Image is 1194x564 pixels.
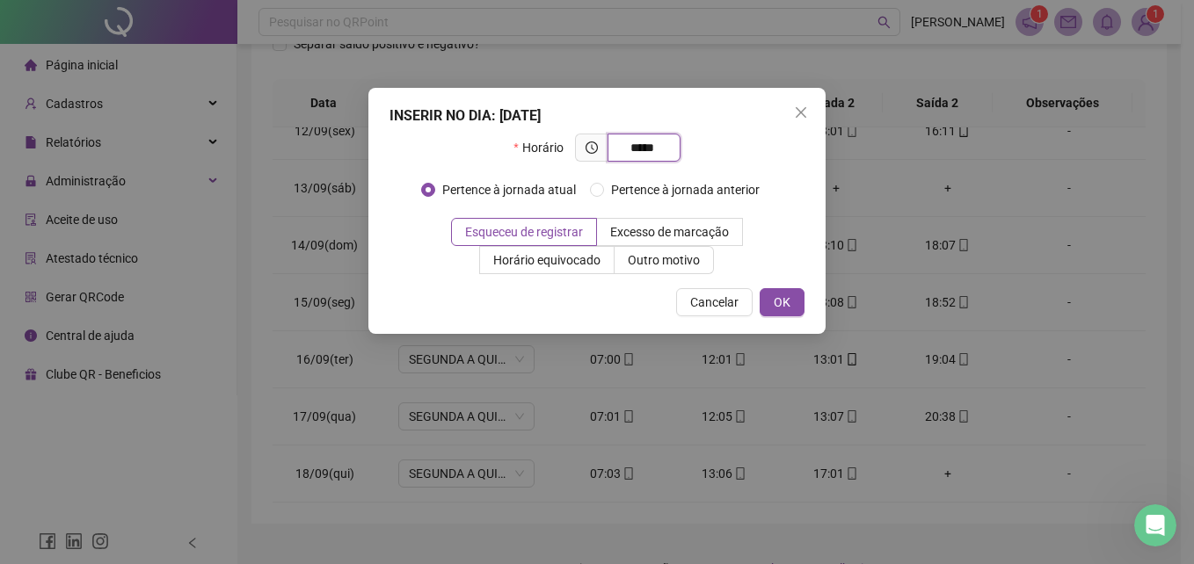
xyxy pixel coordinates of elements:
[794,105,808,119] span: close
[465,225,583,239] span: Esqueceu de registrar
[628,253,700,267] span: Outro motivo
[604,180,767,199] span: Pertence à jornada anterior
[435,180,583,199] span: Pertence à jornada atual
[774,293,790,312] span: OK
[787,98,815,127] button: Close
[493,253,601,267] span: Horário equivocado
[390,105,804,127] div: INSERIR NO DIA : [DATE]
[513,134,574,162] label: Horário
[690,293,739,312] span: Cancelar
[610,225,729,239] span: Excesso de marcação
[676,288,753,316] button: Cancelar
[760,288,804,316] button: OK
[586,141,598,154] span: clock-circle
[1134,504,1176,546] iframe: Intercom live chat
